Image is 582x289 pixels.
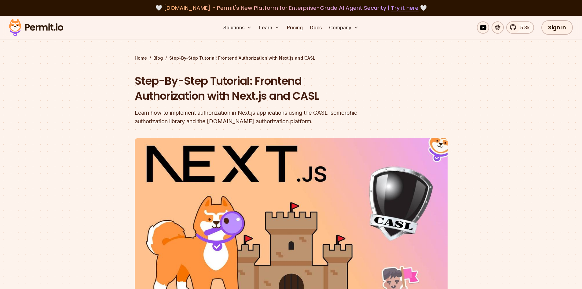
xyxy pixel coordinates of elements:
a: 5.3k [506,21,534,34]
a: Home [135,55,147,61]
a: Sign In [541,20,573,35]
h1: Step-By-Step Tutorial: Frontend Authorization with Next.js and CASL [135,73,369,104]
button: Solutions [221,21,254,34]
button: Learn [257,21,282,34]
button: Company [327,21,361,34]
div: / / [135,55,448,61]
a: Pricing [284,21,305,34]
a: Docs [308,21,324,34]
span: 5.3k [517,24,530,31]
img: Permit logo [6,17,66,38]
div: Learn how to implement authorization in Next.js applications using the CASL isomorphic authorizat... [135,109,369,126]
span: [DOMAIN_NAME] - Permit's New Platform for Enterprise-Grade AI Agent Security | [164,4,419,12]
div: 🤍 🤍 [15,4,567,12]
a: Blog [153,55,163,61]
a: Try it here [391,4,419,12]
